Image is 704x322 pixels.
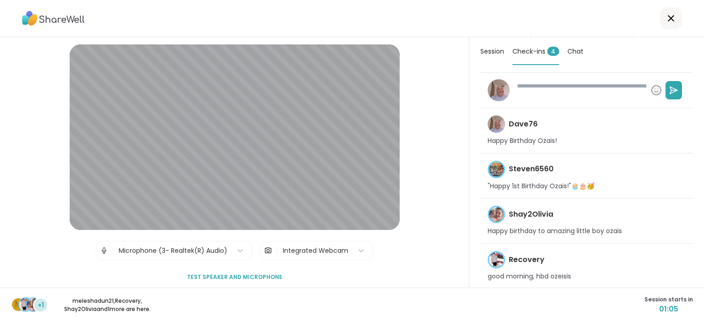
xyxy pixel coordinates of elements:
[27,298,39,311] img: Shay2Olivia
[644,295,693,304] span: Session starts in
[488,115,505,133] img: Dave76
[512,47,559,56] span: Check-ins
[489,252,504,267] img: Recovery
[480,47,504,56] span: Session
[183,267,286,287] button: Test speaker and microphone
[22,8,85,29] img: ShareWell Logo
[488,227,622,236] p: Happy birthday to amazing little boy ozais
[15,299,22,311] span: m
[644,304,693,315] span: 01:05
[567,47,583,56] span: Chat
[488,79,510,101] img: Dave76
[509,164,554,174] h4: Steven6560
[509,255,544,265] h4: Recovery
[509,209,553,219] h4: Shay2Olivia
[509,119,538,129] h4: Dave76
[187,273,282,281] span: Test speaker and microphone
[112,241,114,260] span: |
[119,246,227,256] div: Microphone (3- Realtek(R) Audio)
[489,207,504,222] img: Shay2Olivia
[547,47,559,56] span: 4
[488,272,571,281] p: good morning, hbd ozeisis
[276,241,278,260] span: |
[264,241,272,260] img: Camera
[488,136,557,146] p: Happy Birthday Ozais!
[56,297,159,313] p: meleshadun21 , Recovery , Shay2Olivia and 1 more are here.
[38,300,44,310] span: +1
[283,246,348,256] div: Integrated Webcam
[100,241,108,260] img: Microphone
[19,298,32,311] img: Recovery
[489,162,504,177] img: Steven6560
[488,182,594,191] p: "Happy 1st Birthday Ozais!"🧁🎂🥳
